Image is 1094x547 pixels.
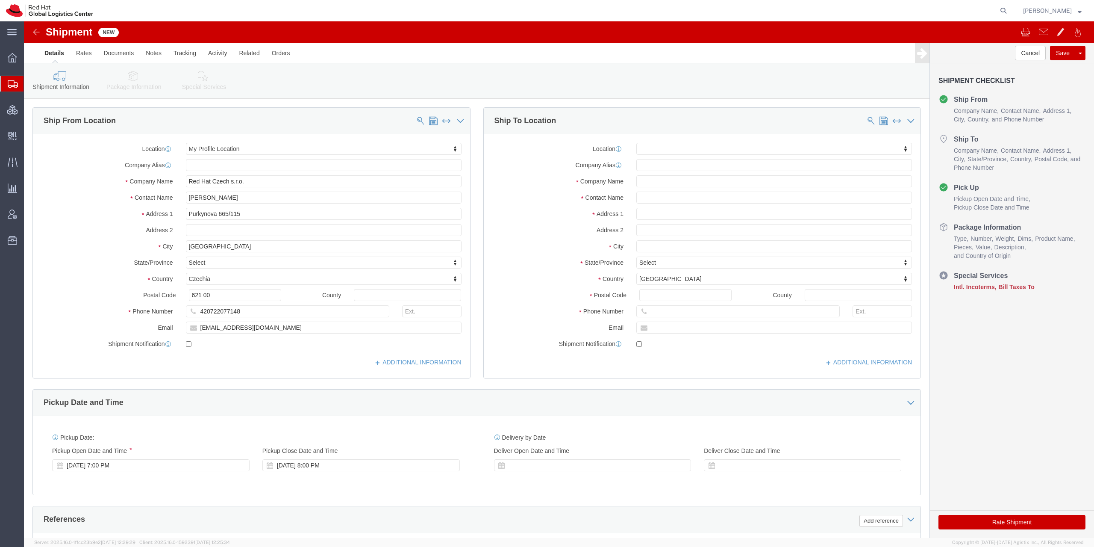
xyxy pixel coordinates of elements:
[139,540,230,545] span: Client: 2025.16.0-1592391
[24,21,1094,538] iframe: FS Legacy Container
[1023,6,1082,16] button: [PERSON_NAME]
[34,540,135,545] span: Server: 2025.16.0-1ffcc23b9e2
[195,540,230,545] span: [DATE] 12:25:34
[1023,6,1072,15] span: Eva Ruzickova
[952,539,1084,546] span: Copyright © [DATE]-[DATE] Agistix Inc., All Rights Reserved
[6,4,93,17] img: logo
[101,540,135,545] span: [DATE] 12:29:29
